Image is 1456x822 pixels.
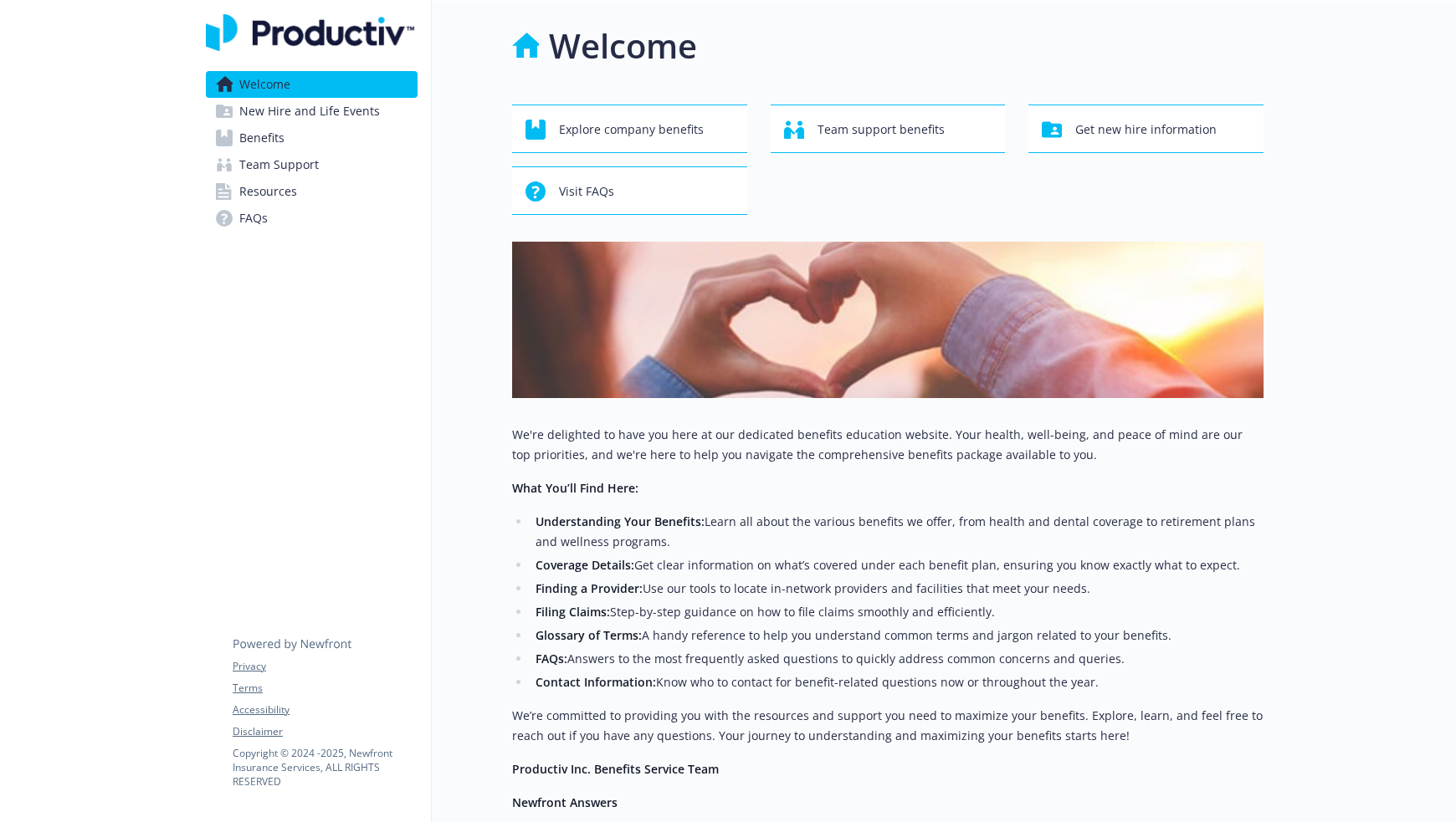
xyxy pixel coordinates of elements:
strong: Coverage Details: [536,557,634,573]
button: Explore company benefits [512,105,747,153]
a: Privacy [233,659,417,674]
button: Team support benefits [771,105,1006,153]
a: Team Support [206,151,418,178]
button: Visit FAQs [512,166,747,215]
a: Welcome [206,71,418,98]
span: FAQs [239,205,268,232]
a: Accessibility [233,702,417,717]
li: A handy reference to help you understand common terms and jargon related to your benefits. [531,625,1264,646]
strong: Finding a Provider: [536,580,643,596]
li: Know who to contact for benefit-related questions now or throughout the year. [531,672,1264,692]
li: Use our tools to locate in-network providers and facilities that meet your needs. [531,579,1264,599]
li: Step-by-step guidance on how to file claims smoothly and efficiently. [531,602,1264,622]
strong: Understanding Your Benefits: [536,513,705,529]
span: Explore company benefits [559,114,704,146]
h1: Welcome [549,21,697,71]
a: Disclaimer [233,724,417,739]
span: New Hire and Life Events [239,98,380,125]
a: Terms [233,681,417,696]
a: Resources [206,178,418,205]
strong: Productiv Inc. Benefits Service Team [512,761,719,777]
span: Visit FAQs [559,176,614,207]
a: FAQs [206,205,418,232]
strong: Glossary of Terms: [536,627,642,643]
span: Get new hire information [1075,114,1217,146]
p: We're delighted to have you here at our dedicated benefits education website. Your health, well-b... [512,425,1264,465]
strong: What You’ll Find Here: [512,480,638,496]
li: Get clear information on what’s covered under each benefit plan, ensuring you know exactly what t... [531,555,1264,575]
p: We’re committed to providing you with the resources and support you need to maximize your benefit... [512,706,1264,746]
span: Team support benefits [818,114,945,146]
button: Get new hire information [1028,105,1264,153]
span: Resources [239,178,297,205]
li: Learn all about the various benefits we offer, from health and dental coverage to retirement plan... [531,512,1264,552]
span: Team Support [239,151,319,178]
a: Benefits [206,125,418,151]
li: Answers to the most frequently asked questions to quickly address common concerns and queries. [531,649,1264,669]
span: Welcome [239,71,290,98]
strong: Newfront Answers [512,794,618,810]
p: Copyright © 2024 - 2025 , Newfront Insurance Services, ALL RIGHTS RESERVED [233,746,417,789]
strong: Contact Information: [536,674,656,690]
span: Benefits [239,125,285,151]
strong: Filing Claims: [536,604,610,620]
a: New Hire and Life Events [206,98,418,125]
strong: FAQs: [536,651,567,666]
img: overview page banner [512,242,1264,398]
